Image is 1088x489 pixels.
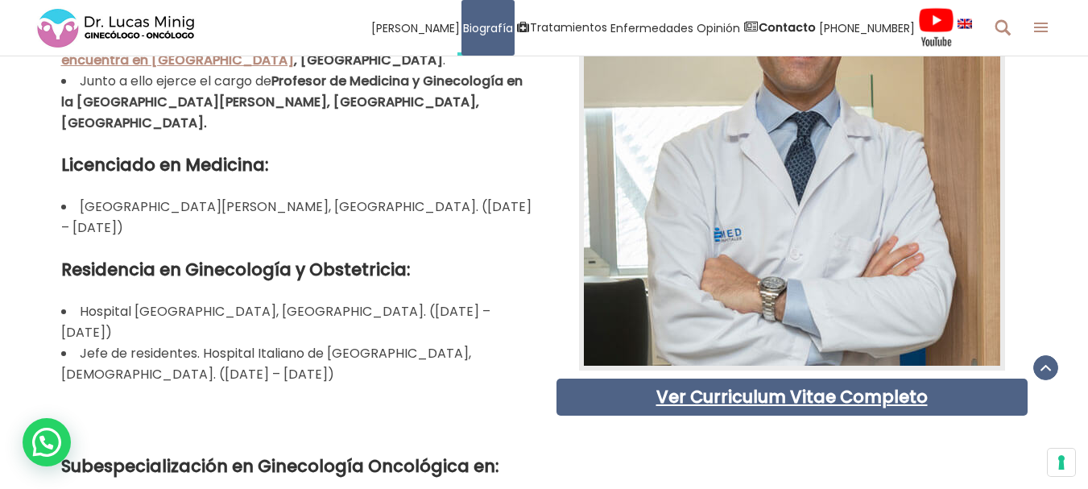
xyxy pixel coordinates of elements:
font: Residencia en Ginecología y Obstetricia: [61,258,411,281]
div: Contacto de WhatsApp [23,418,71,466]
font: Enfermedades [610,19,693,35]
font: Profesor de Medicina y Ginecología en la [GEOGRAPHIC_DATA][PERSON_NAME], [GEOGRAPHIC_DATA], [GEOG... [61,72,523,132]
img: idioma inglés [958,19,972,28]
font: [PHONE_NUMBER] [819,19,915,35]
a: Ver Curriculum Vitae Completo [656,385,928,408]
font: Tratamientos [530,19,607,35]
font: Jefe de residentes. Hospital Italiano de [GEOGRAPHIC_DATA], [DEMOGRAPHIC_DATA]. ([DATE] – [DATE]) [61,344,471,383]
font: Licenciado en Medicina: [61,153,269,176]
font: [PERSON_NAME] [371,19,460,35]
button: Sus preferencias de consentimiento para tecnologías de seguimiento [1048,449,1075,476]
font: Hospital [GEOGRAPHIC_DATA], [GEOGRAPHIC_DATA]. ([DATE] – [DATE]) [61,302,490,342]
font: Biografía [463,19,513,35]
font: , [GEOGRAPHIC_DATA] [294,51,443,69]
font: Junto a ello ejerce el cargo de [80,72,271,90]
img: Vídeos Youtube Ginecología [918,7,954,48]
font: Contacto [759,19,816,35]
font: . [443,51,445,69]
font: Opinión [697,19,740,35]
font: [GEOGRAPHIC_DATA][PERSON_NAME], [GEOGRAPHIC_DATA]. ([DATE] – [DATE]) [61,197,532,237]
font: Subespecialización en Ginecología Oncológica en: [61,454,499,478]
